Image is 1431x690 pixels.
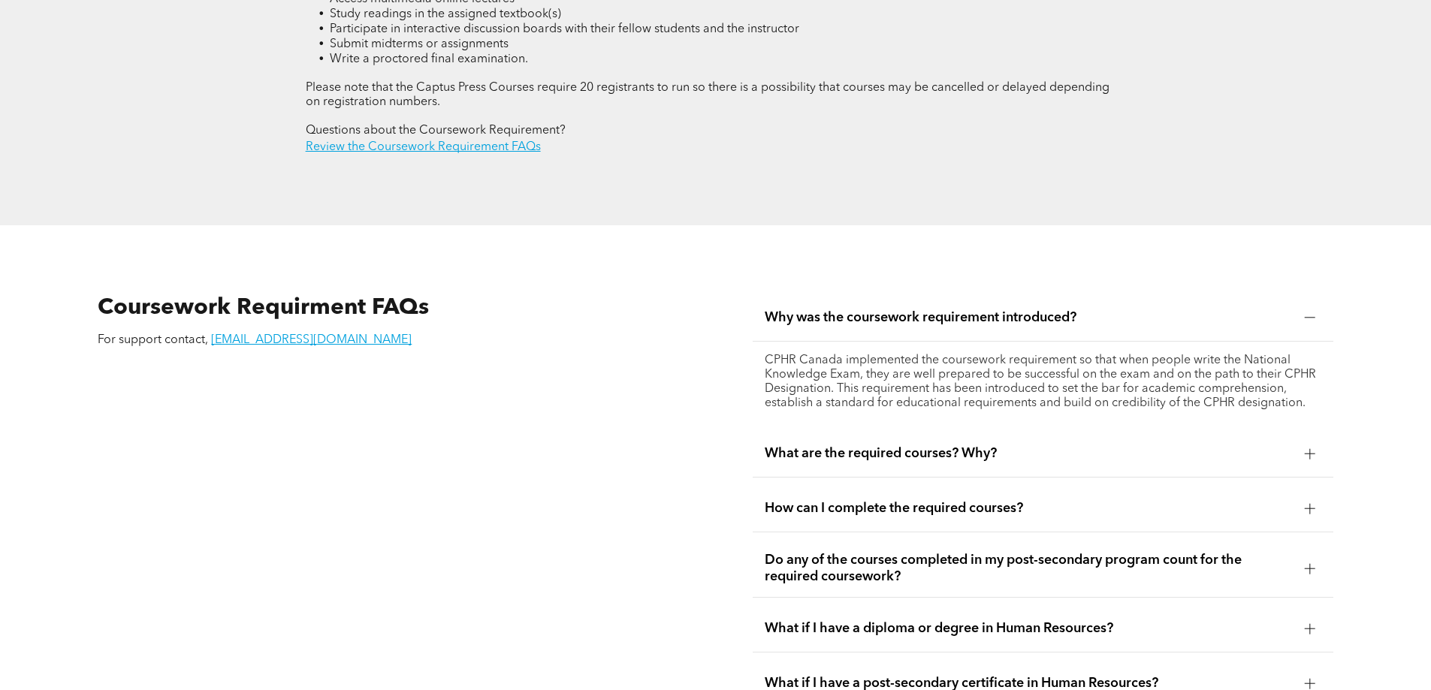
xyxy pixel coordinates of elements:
[765,620,1293,637] span: What if I have a diploma or degree in Human Resources?
[765,552,1293,585] span: Do any of the courses completed in my post-secondary program count for the required coursework?
[765,354,1321,411] p: CPHR Canada implemented the coursework requirement so that when people write the National Knowled...
[306,141,541,153] a: Review the Coursework Requirement FAQs
[330,38,509,50] span: Submit midterms or assignments
[306,82,1109,108] span: Please note that the Captus Press Courses require 20 registrants to run so there is a possibility...
[330,23,799,35] span: Participate in interactive discussion boards with their fellow students and the instructor
[211,334,412,346] a: [EMAIL_ADDRESS][DOMAIN_NAME]
[765,309,1293,326] span: Why was the coursework requirement introduced?
[98,297,429,319] span: Coursework Requirment FAQs
[330,8,561,20] span: Study readings in the assigned textbook(s)
[330,53,528,65] span: Write a proctored final examination.
[306,125,566,137] span: Questions about the Coursework Requirement?
[765,445,1293,462] span: What are the required courses? Why?
[765,500,1293,517] span: How can I complete the required courses?
[98,334,208,346] span: For support contact,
